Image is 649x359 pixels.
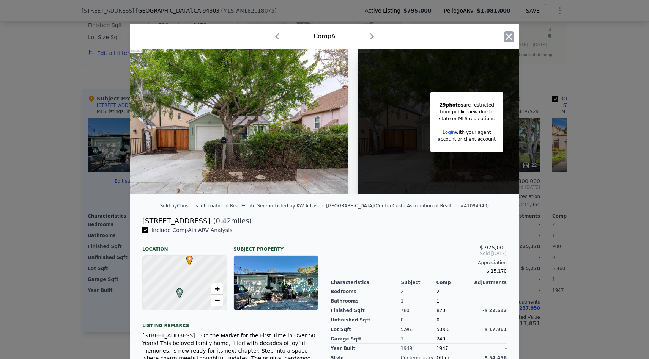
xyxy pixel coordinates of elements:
[331,325,401,334] div: Lot Sqft
[175,288,185,295] span: A
[436,327,449,332] span: 5,000
[439,102,463,108] span: 29 photos
[436,336,445,342] span: 240
[436,296,471,306] div: 1
[210,216,252,226] span: ( miles)
[487,268,507,274] span: $ 15,170
[401,334,436,344] div: 1
[184,255,189,260] div: •
[436,308,445,313] span: 820
[472,344,507,353] div: -
[331,296,401,306] div: Bathrooms
[436,317,439,323] span: 0
[482,308,507,313] span: -$ 22,692
[331,344,401,353] div: Year Built
[472,296,507,306] div: -
[401,279,436,285] div: Subject
[472,334,507,344] div: -
[233,240,318,252] div: Subject Property
[401,306,436,315] div: 780
[436,289,439,294] span: 2
[436,344,471,353] div: 1947
[401,315,436,325] div: 0
[401,287,436,296] div: 2
[436,279,471,285] div: Comp
[331,279,401,285] div: Characteristics
[401,325,436,334] div: 5,963
[472,315,507,325] div: -
[331,315,401,325] div: Unfinished Sqft
[455,130,491,135] span: with your agent
[401,344,436,353] div: 1949
[142,317,318,329] div: Listing remarks
[438,102,496,108] div: are restricted
[443,130,455,135] a: Login
[438,115,496,122] div: state or MLS regulations
[313,32,336,41] div: Comp A
[211,283,223,295] a: Zoom in
[480,245,507,251] span: $ 975,000
[484,327,507,332] span: $ 17,961
[216,217,231,225] span: 0.42
[142,216,210,226] div: [STREET_ADDRESS]
[331,287,401,296] div: Bedrooms
[331,260,507,266] div: Appreciation
[438,108,496,115] div: from public view due to
[471,279,507,285] div: Adjustments
[331,251,507,257] span: Sold [DATE]
[331,306,401,315] div: Finished Sqft
[438,136,496,143] div: account or client account
[215,295,220,305] span: −
[331,334,401,344] div: Garage Sqft
[142,240,227,252] div: Location
[148,227,235,233] span: Include Comp A in ARV Analysis
[211,295,223,306] a: Zoom out
[215,284,220,293] span: +
[401,296,436,306] div: 1
[175,288,179,293] div: A
[274,203,489,209] div: Listed by KW Advisors [GEOGRAPHIC_DATA] (Contra Costa Association of Realtors #41094943)
[130,49,348,194] img: Property Img
[472,287,507,296] div: -
[160,203,274,209] div: Sold by Christie's International Real Estate Sereno .
[184,253,195,264] span: •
